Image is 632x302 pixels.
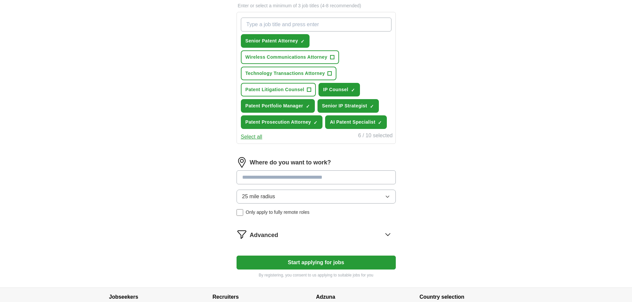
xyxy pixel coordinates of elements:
input: Type a job title and press enter [241,18,391,31]
button: AI Patent Specialist✓ [325,115,387,129]
span: ✓ [351,88,355,93]
input: Only apply to fully remote roles [237,209,243,216]
span: Patent Litigation Counsel [246,86,305,93]
span: Senior Patent Attorney [246,37,298,44]
span: ✓ [301,39,305,44]
div: 6 / 10 selected [358,132,392,141]
button: Senior IP Strategist✓ [317,99,379,113]
p: Enter or select a minimum of 3 job titles (4-8 recommended) [237,2,396,9]
label: Where do you want to work? [250,158,331,167]
span: Only apply to fully remote roles [246,209,310,216]
span: 25 mile radius [242,193,275,201]
button: Patent Litigation Counsel [241,83,316,96]
span: AI Patent Specialist [330,119,375,126]
button: Start applying for jobs [237,256,396,270]
span: Patent Prosecution Attorney [246,119,311,126]
button: Wireless Communications Attorney [241,50,339,64]
button: Senior Patent Attorney✓ [241,34,310,48]
span: ✓ [378,120,382,125]
button: Patent Portfolio Manager✓ [241,99,315,113]
p: By registering, you consent to us applying to suitable jobs for you [237,272,396,278]
button: IP Counsel✓ [318,83,360,96]
span: ✓ [306,104,310,109]
button: Patent Prosecution Attorney✓ [241,115,323,129]
img: filter [237,229,247,240]
button: Technology Transactions Attorney [241,67,337,80]
span: Technology Transactions Attorney [246,70,325,77]
span: ✓ [370,104,374,109]
span: ✓ [314,120,317,125]
span: IP Counsel [323,86,348,93]
span: Advanced [250,231,278,240]
img: location.png [237,157,247,168]
span: Wireless Communications Attorney [246,54,327,61]
span: Patent Portfolio Manager [246,102,303,109]
span: Senior IP Strategist [322,102,367,109]
button: Select all [241,133,262,141]
button: 25 mile radius [237,190,396,204]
